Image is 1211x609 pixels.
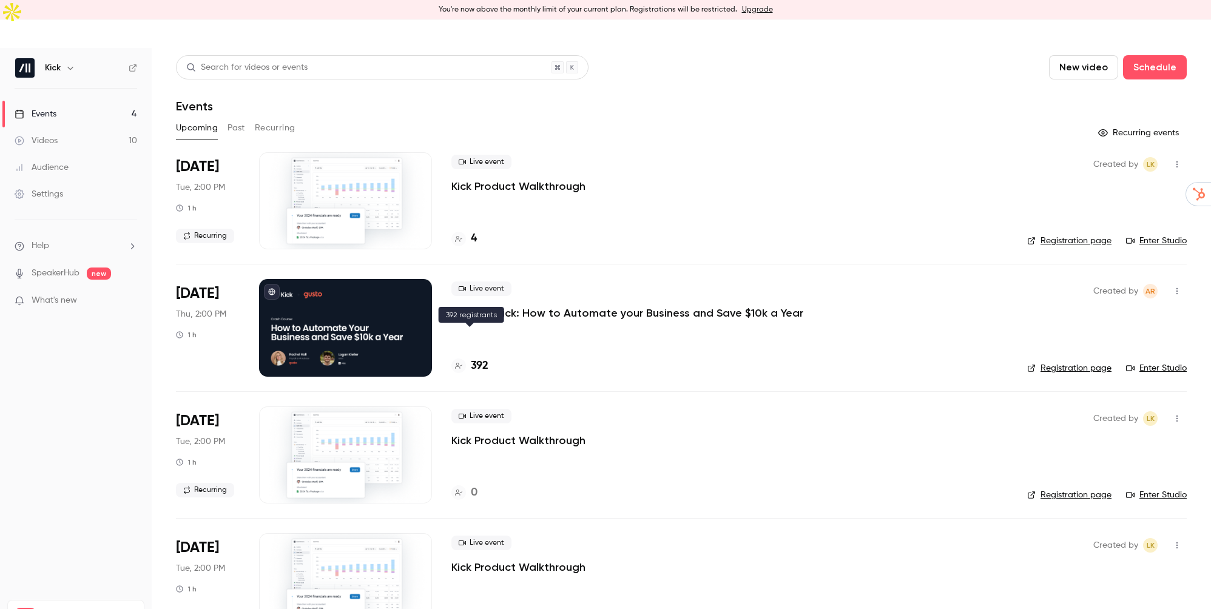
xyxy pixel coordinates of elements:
div: Sep 25 Thu, 11:00 AM (America/Vancouver) [176,279,240,376]
button: Recurring [255,118,295,138]
span: LK [1147,411,1155,426]
a: 4 [451,230,477,247]
span: Tue, 2:00 PM [176,436,225,448]
a: Gusto + Kick: How to Automate your Business and Save $10k a Year [451,306,803,320]
a: Enter Studio [1126,235,1187,247]
span: Created by [1093,538,1138,553]
span: Logan Kieller [1143,157,1158,172]
a: Registration page [1027,489,1111,501]
span: LK [1147,538,1155,553]
div: Videos [15,135,58,147]
a: Upgrade [742,5,773,15]
a: 392 [451,358,488,374]
span: Help [32,240,49,252]
div: Search for videos or events [186,61,308,74]
a: Registration page [1027,362,1111,374]
span: AR [1145,284,1155,298]
span: new [87,267,111,280]
span: Andrew Roth [1143,284,1158,298]
h4: 0 [471,485,477,501]
img: Kick [15,58,35,78]
div: 1 h [176,330,197,340]
span: LK [1147,157,1155,172]
span: Tue, 2:00 PM [176,181,225,193]
button: Recurring events [1093,123,1187,143]
div: Settings [15,188,63,200]
span: Thu, 2:00 PM [176,308,226,320]
a: Enter Studio [1126,362,1187,374]
span: Recurring [176,483,234,497]
div: Sep 23 Tue, 11:00 AM (America/Los Angeles) [176,152,240,249]
span: [DATE] [176,411,219,431]
a: 0 [451,485,477,501]
button: Upcoming [176,118,218,138]
h6: Kick [45,62,61,74]
span: Live event [451,409,511,423]
a: Enter Studio [1126,489,1187,501]
span: [DATE] [176,284,219,303]
div: Events [15,108,56,120]
h4: 392 [471,358,488,374]
span: What's new [32,294,77,307]
div: Sep 30 Tue, 11:00 AM (America/Los Angeles) [176,406,240,503]
div: Audience [15,161,69,173]
span: Tue, 2:00 PM [176,562,225,574]
span: Live event [451,281,511,296]
a: Registration page [1027,235,1111,247]
span: Live event [451,155,511,169]
button: New video [1049,55,1118,79]
button: Schedule [1123,55,1187,79]
span: Logan Kieller [1143,538,1158,553]
a: Kick Product Walkthrough [451,179,585,193]
iframe: Noticeable Trigger [123,295,137,306]
span: Created by [1093,411,1138,426]
h4: 4 [471,230,477,247]
h1: Events [176,99,213,113]
a: SpeakerHub [32,267,79,280]
button: Past [228,118,245,138]
div: 1 h [176,584,197,594]
span: Recurring [176,229,234,243]
span: [DATE] [176,157,219,177]
span: Created by [1093,284,1138,298]
li: help-dropdown-opener [15,240,137,252]
span: [DATE] [176,538,219,557]
span: Live event [451,536,511,550]
span: Created by [1093,157,1138,172]
div: 1 h [176,203,197,213]
span: Logan Kieller [1143,411,1158,426]
div: 1 h [176,457,197,467]
a: Kick Product Walkthrough [451,560,585,574]
a: Kick Product Walkthrough [451,433,585,448]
